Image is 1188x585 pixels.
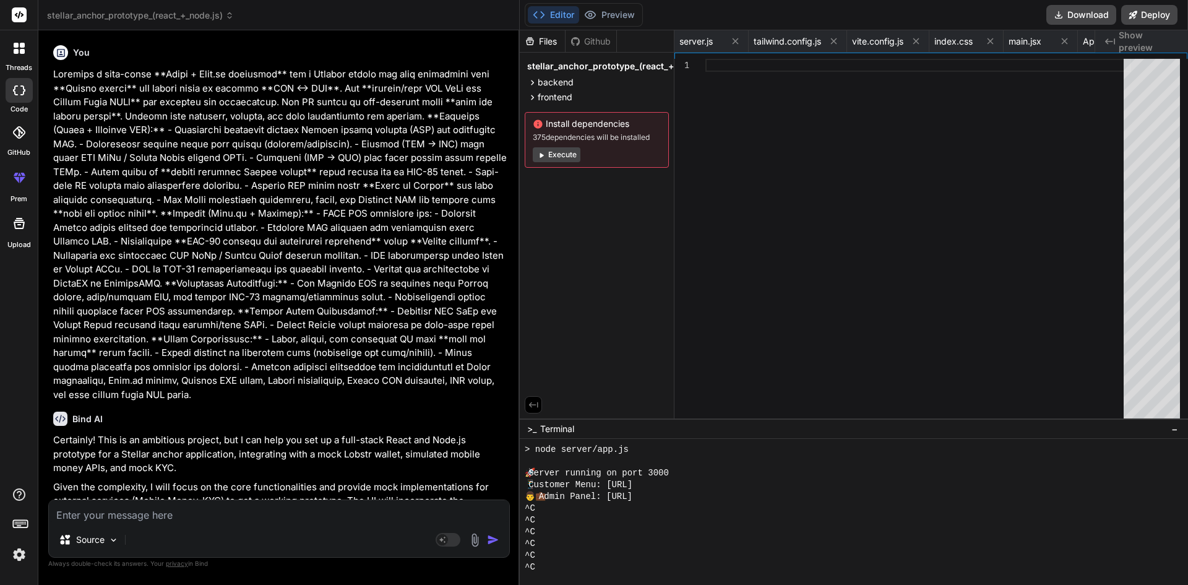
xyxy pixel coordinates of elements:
span: tailwind.config.js [754,35,821,48]
label: threads [6,63,32,73]
button: − [1169,419,1181,439]
img: attachment [468,533,482,547]
span: − [1171,423,1178,435]
span: privacy [166,560,188,567]
span: > node server/app.js [525,444,629,456]
span: stellar_anchor_prototype_(react_+_node.js) [527,60,713,72]
span: main.jsx [1009,35,1041,48]
span: Install dependencies [533,118,661,130]
span: backend [538,76,574,89]
span: 👨‍ [525,491,535,503]
button: Execute [533,147,580,162]
img: icon [487,534,499,546]
p: Loremips d sita-conse **Adipi + Elit.se doeiusmod** tem i Utlabor etdolo mag aliq enimadmini veni... [53,67,507,402]
span: ^C [525,503,535,514]
span: 🚀 [525,467,528,479]
label: GitHub [7,147,30,158]
p: Certainly! This is an ambitious project, but I can help you set up a full-stack React and Node.js... [53,433,507,475]
span: server.js [679,35,713,48]
span: ^C [525,561,535,573]
span: >_ [527,423,536,435]
img: settings [9,544,30,565]
span: vite.config.js [852,35,903,48]
label: code [11,104,28,115]
div: Github [566,35,616,48]
span: Terminal [540,423,574,435]
span: index.css [934,35,973,48]
span: 📱 [525,479,528,491]
button: Preview [579,6,640,24]
span: 💼 [535,491,539,503]
label: prem [11,194,27,204]
span: ^C [525,538,535,550]
span: Server running on port 3000 [528,467,669,479]
span: ^C [525,526,535,538]
div: 1 [674,59,689,72]
span: Admin Panel: [URL] [539,491,632,503]
img: Pick Models [108,535,119,545]
label: Upload [7,240,31,250]
h6: Bind AI [72,413,103,425]
span: ^C [525,514,535,526]
span: stellar_anchor_prototype_(react_+_node.js) [47,9,234,22]
h6: You [73,46,90,59]
span: Show preview [1119,29,1178,54]
button: Deploy [1121,5,1177,25]
button: Editor [528,6,579,24]
p: Source [76,534,105,546]
span: frontend [538,91,572,103]
span: Customer Menu: [URL] [528,479,632,491]
div: Files [520,35,565,48]
p: Always double-check its answers. Your in Bind [48,558,510,570]
p: Given the complexity, I will focus on the core functionalities and provide mock implementations f... [53,480,507,522]
span: 375 dependencies will be installed [533,132,661,142]
span: App.jsx [1083,35,1114,48]
span: ^C [525,550,535,561]
button: Download [1046,5,1116,25]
